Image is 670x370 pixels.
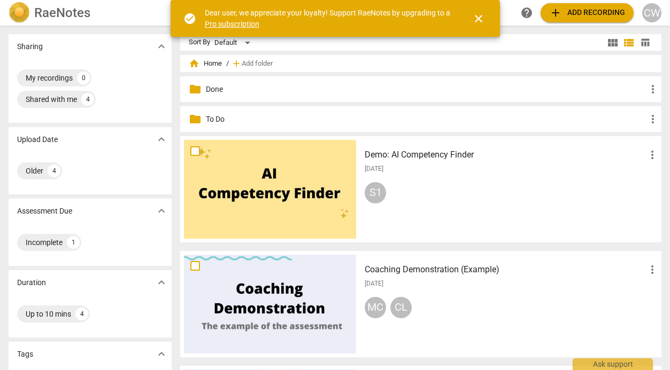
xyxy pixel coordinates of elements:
div: 1 [67,236,80,249]
p: Sharing [17,41,43,52]
div: Default [214,34,254,51]
div: CL [390,297,412,318]
button: Tile view [605,35,621,51]
div: MC [365,297,386,318]
span: [DATE] [365,279,383,288]
button: Show more [153,131,170,147]
button: Upload [541,3,634,22]
div: Sort By [189,38,210,46]
button: CW [642,3,661,22]
span: Add recording [549,6,625,19]
h3: Coaching Demonstration (Example) [365,263,646,276]
button: Show more [153,203,170,219]
span: view_module [606,36,619,49]
div: 4 [81,93,94,106]
span: expand_more [155,40,168,53]
div: My recordings [26,73,73,83]
div: Ask support [573,358,653,370]
img: Logo [9,2,30,23]
span: / [226,60,229,68]
span: expand_more [155,204,168,217]
span: expand_more [155,276,168,289]
button: List view [621,35,637,51]
a: Pro subscription [205,20,259,28]
span: close [472,12,485,25]
span: home [189,58,199,69]
div: Dear user, we appreciate your loyalty! Support RaeNotes by upgrading to a [205,7,453,29]
div: Up to 10 mins [26,309,71,319]
a: LogoRaeNotes [9,2,170,23]
p: To Do [206,114,646,125]
div: Shared with me [26,94,77,105]
a: Demo: AI Competency Finder[DATE]S1 [184,140,658,239]
span: Home [189,58,222,69]
span: view_list [622,36,635,49]
p: Done [206,84,646,95]
div: Incomplete [26,237,63,248]
span: table_chart [640,37,650,48]
span: folder [189,113,202,125]
p: Tags [17,349,33,360]
button: Show more [153,38,170,54]
span: add [231,58,242,69]
p: Upload Date [17,134,58,145]
span: [DATE] [365,164,383,174]
span: expand_more [155,348,168,360]
span: more_vert [646,83,659,96]
button: Show more [153,274,170,290]
span: folder [189,83,202,96]
h3: Demo: AI Competency Finder [365,148,646,161]
a: Coaching Demonstration (Example)[DATE]MCCL [184,255,658,353]
a: Help [517,3,536,22]
div: 4 [75,308,88,320]
button: Show more [153,346,170,362]
div: 4 [48,164,60,177]
div: S1 [365,182,386,203]
div: Older [26,166,43,176]
div: 0 [77,72,90,84]
h2: RaeNotes [34,5,90,20]
span: help [520,6,533,19]
span: more_vert [646,113,659,125]
span: add [549,6,562,19]
span: check_circle [183,12,196,25]
button: Close [466,6,491,32]
span: Add folder [242,60,273,68]
span: more_vert [646,148,659,161]
p: Duration [17,277,46,288]
span: expand_more [155,133,168,146]
button: Table view [637,35,653,51]
span: more_vert [646,263,659,276]
p: Assessment Due [17,206,72,217]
